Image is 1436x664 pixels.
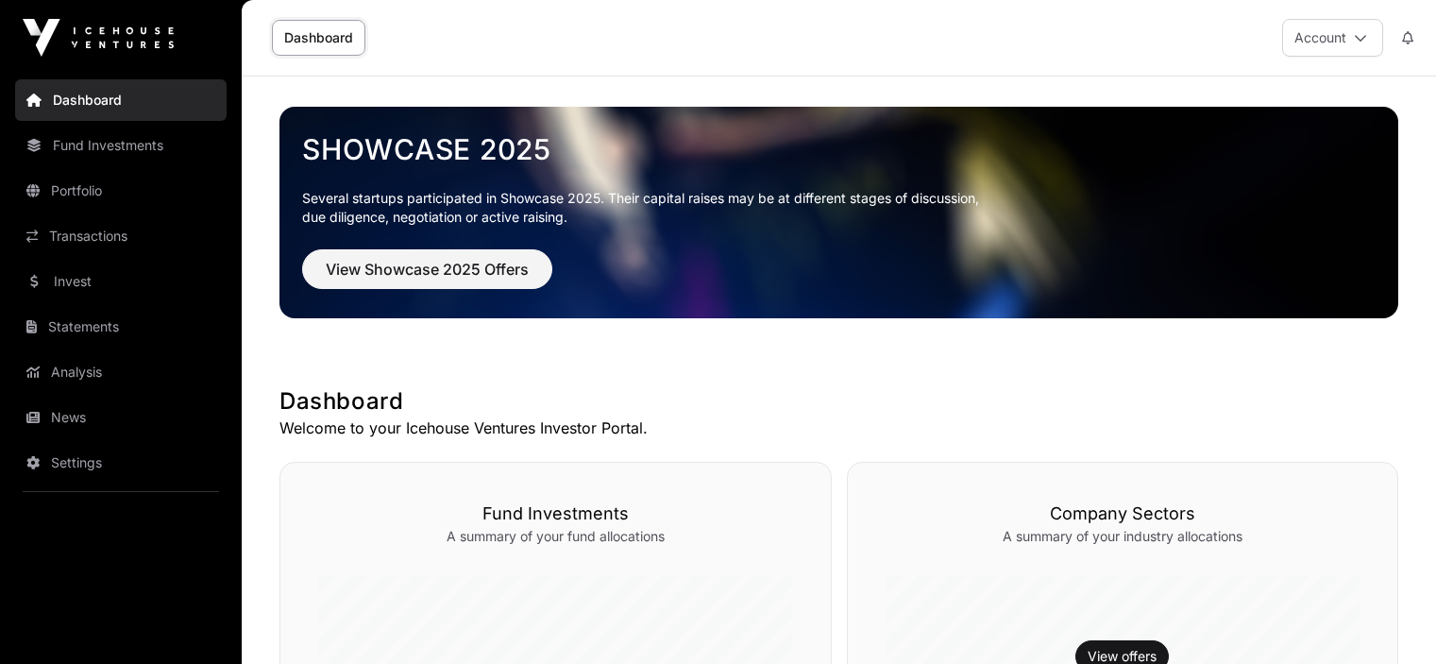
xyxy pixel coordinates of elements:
a: Fund Investments [15,125,227,166]
a: Statements [15,306,227,348]
span: View Showcase 2025 Offers [326,258,529,281]
a: Portfolio [15,170,227,212]
a: Invest [15,261,227,302]
p: Several startups participated in Showcase 2025. Their capital raises may be at different stages o... [302,189,1376,227]
h1: Dashboard [279,386,1398,417]
a: Analysis [15,351,227,393]
p: Welcome to your Icehouse Ventures Investor Portal. [279,417,1398,439]
button: View Showcase 2025 Offers [302,249,552,289]
a: Showcase 2025 [302,132,1376,166]
button: Account [1282,19,1383,57]
a: Dashboard [272,20,365,56]
a: Dashboard [15,79,227,121]
img: Showcase 2025 [279,107,1398,318]
h3: Company Sectors [886,501,1360,527]
p: A summary of your fund allocations [318,527,793,546]
img: Icehouse Ventures Logo [23,19,174,57]
a: News [15,397,227,438]
a: Settings [15,442,227,484]
a: View Showcase 2025 Offers [302,268,552,287]
p: A summary of your industry allocations [886,527,1360,546]
h3: Fund Investments [318,501,793,527]
a: Transactions [15,215,227,257]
